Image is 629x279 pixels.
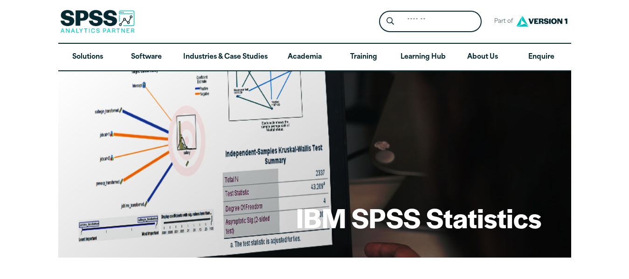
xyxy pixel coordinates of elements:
[512,44,571,71] a: Enquire
[381,13,399,30] button: Search magnifying glass icon
[296,199,541,236] h1: IBM SPSS Statistics
[393,44,453,71] a: Learning Hub
[117,44,176,71] a: Software
[275,44,334,71] a: Academia
[58,44,571,71] nav: Desktop version of site main menu
[334,44,393,71] a: Training
[514,13,570,30] img: Version1 Logo
[453,44,512,71] a: About Us
[489,15,514,28] span: Part of
[60,10,135,33] img: SPSS Analytics Partner
[379,11,482,33] form: Site Header Search Form
[387,17,394,25] svg: Search magnifying glass icon
[58,44,117,71] a: Solutions
[176,44,275,71] a: Industries & Case Studies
